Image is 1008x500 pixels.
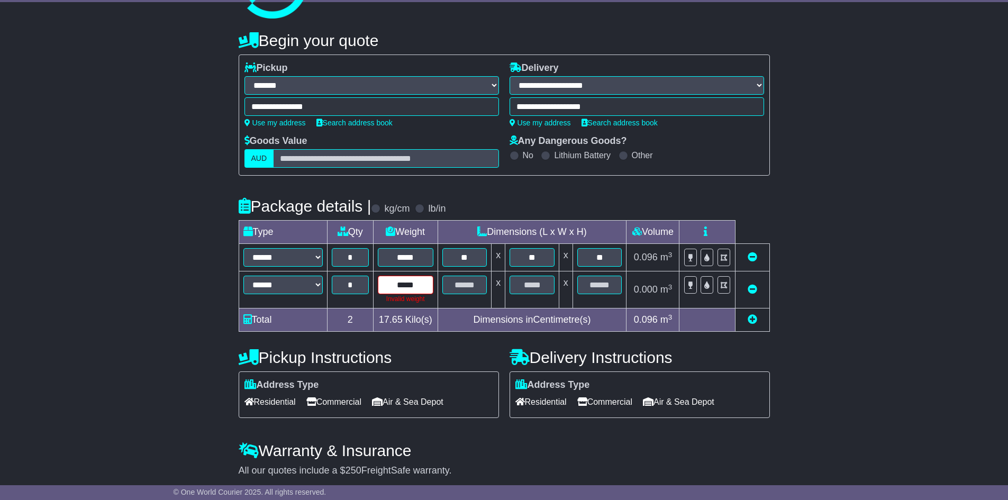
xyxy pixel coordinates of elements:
h4: Pickup Instructions [239,349,499,366]
h4: Delivery Instructions [510,349,770,366]
a: Use my address [244,119,306,127]
span: 0.000 [634,284,658,295]
span: © One World Courier 2025. All rights reserved. [174,488,326,496]
span: 0.096 [634,252,658,262]
span: Residential [244,394,296,410]
a: Remove this item [748,252,757,262]
span: Air & Sea Depot [643,394,714,410]
span: 0.096 [634,314,658,325]
span: Commercial [577,394,632,410]
sup: 3 [668,251,673,259]
label: Delivery [510,62,559,74]
label: Pickup [244,62,288,74]
a: Remove this item [748,284,757,295]
td: x [492,271,505,308]
label: AUD [244,149,274,168]
td: x [559,244,573,271]
td: 2 [327,308,373,332]
td: Total [239,308,327,332]
div: Invalid weight [378,294,433,304]
td: Qty [327,221,373,244]
span: Commercial [306,394,361,410]
label: kg/cm [384,203,410,215]
span: Residential [515,394,567,410]
a: Use my address [510,119,571,127]
td: Dimensions (L x W x H) [438,221,626,244]
label: Address Type [515,379,590,391]
span: Air & Sea Depot [372,394,443,410]
label: Address Type [244,379,319,391]
td: x [559,271,573,308]
span: m [660,252,673,262]
span: m [660,314,673,325]
label: Goods Value [244,135,307,147]
h4: Warranty & Insurance [239,442,770,459]
span: m [660,284,673,295]
td: Type [239,221,327,244]
h4: Package details | [239,197,371,215]
div: All our quotes include a $ FreightSafe warranty. [239,465,770,477]
td: Kilo(s) [373,308,438,332]
td: x [492,244,505,271]
sup: 3 [668,313,673,321]
a: Search address book [582,119,658,127]
label: Other [632,150,653,160]
label: lb/in [428,203,446,215]
span: 17.65 [379,314,403,325]
a: Search address book [316,119,393,127]
sup: 3 [668,283,673,291]
a: Add new item [748,314,757,325]
h4: Begin your quote [239,32,770,49]
td: Weight [373,221,438,244]
span: 250 [346,465,361,476]
td: Volume [626,221,679,244]
label: Any Dangerous Goods? [510,135,627,147]
label: Lithium Battery [554,150,611,160]
label: No [523,150,533,160]
td: Dimensions in Centimetre(s) [438,308,626,332]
